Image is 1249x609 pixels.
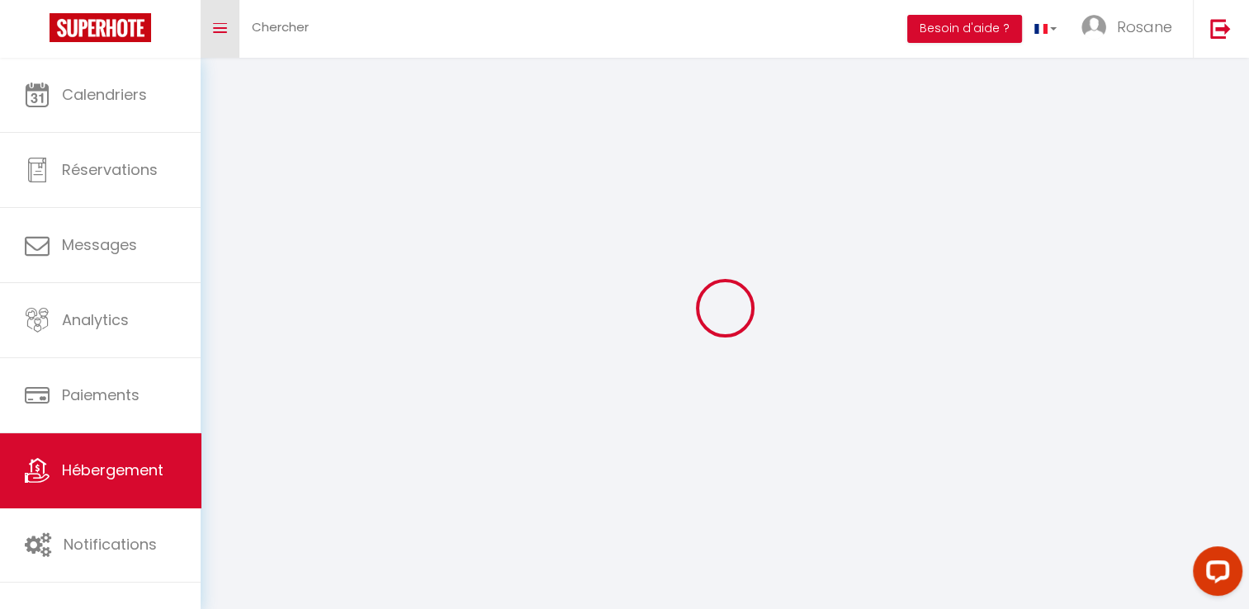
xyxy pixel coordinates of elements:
span: Calendriers [62,84,147,105]
img: Super Booking [50,13,151,42]
span: Paiements [62,385,140,405]
iframe: LiveChat chat widget [1180,540,1249,609]
span: Hébergement [62,460,163,480]
span: Notifications [64,534,157,555]
span: Rosane [1117,17,1172,37]
span: Chercher [252,18,309,35]
span: Réservations [62,159,158,180]
button: Besoin d'aide ? [907,15,1022,43]
img: logout [1210,18,1231,39]
img: ... [1081,15,1106,40]
span: Analytics [62,309,129,330]
span: Messages [62,234,137,255]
